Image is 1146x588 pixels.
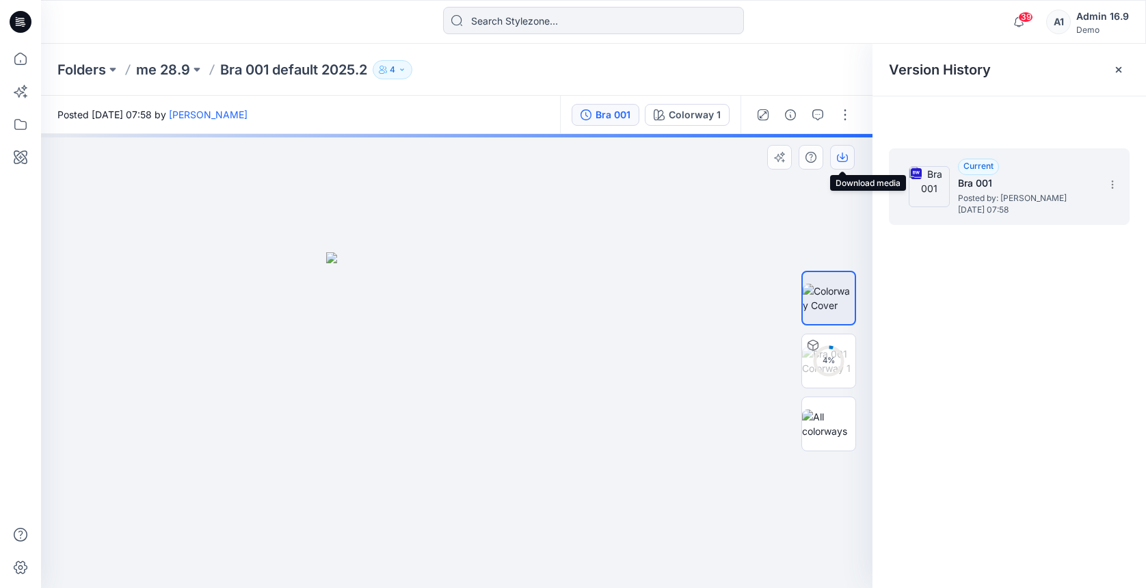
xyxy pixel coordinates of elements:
img: eyJhbGciOiJIUzI1NiIsImtpZCI6IjAiLCJzbHQiOiJzZXMiLCJ0eXAiOiJKV1QifQ.eyJkYXRhIjp7InR5cGUiOiJzdG9yYW... [326,252,587,588]
span: Version History [889,62,991,78]
img: All colorways [802,410,855,438]
button: 4 [373,60,412,79]
span: 39 [1018,12,1033,23]
a: Folders [57,60,106,79]
button: Details [779,104,801,126]
button: Colorway 1 [645,104,730,126]
a: me 28.9 [136,60,190,79]
div: Admin 16.9 [1076,8,1129,25]
span: 1. [897,181,903,193]
span: Posted [DATE] 07:58 by [57,107,248,122]
div: 4 % [812,355,845,366]
input: Search Stylezone… [443,7,744,34]
img: Bra 001 [909,166,950,207]
span: Current [963,161,994,171]
span: Posted by: Yael Waitz [958,191,1095,205]
p: 4 [390,62,395,77]
p: Bra 001 default 2025.2 [220,60,367,79]
div: A1 [1046,10,1071,34]
img: Bra 001 Colorway 1 [802,347,855,375]
span: [DATE] 07:58 [958,205,1095,215]
a: [PERSON_NAME] [169,109,248,120]
div: Bra 001 [596,107,630,122]
div: Colorway 1 [669,107,721,122]
h5: Bra 001 [958,175,1095,191]
img: Colorway Cover [803,284,855,312]
div: Demo [1076,25,1129,35]
button: Close [1113,64,1124,75]
button: Bra 001 [572,104,639,126]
